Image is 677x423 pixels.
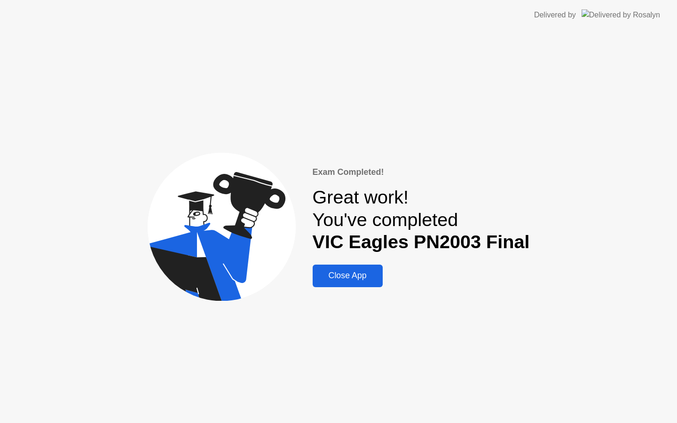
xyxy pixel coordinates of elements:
div: Delivered by [534,9,576,21]
div: Exam Completed! [313,166,530,179]
b: VIC Eagles PN2003 Final [313,231,530,252]
img: Delivered by Rosalyn [582,9,660,20]
div: Great work! You've completed [313,186,530,253]
div: Close App [315,271,380,281]
button: Close App [313,265,383,287]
